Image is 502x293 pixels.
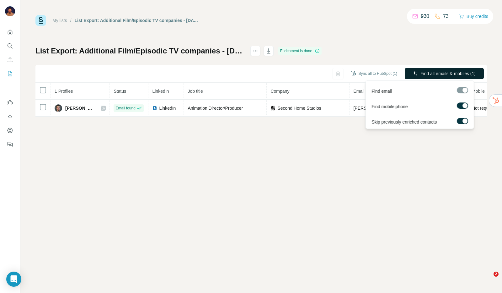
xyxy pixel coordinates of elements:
span: Mobile [472,89,485,94]
span: LinkedIn [159,105,176,111]
span: Company [270,89,289,94]
li: / [70,17,72,24]
span: Not requested [472,106,499,111]
span: 1 Profiles [55,89,73,94]
button: My lists [5,68,15,79]
span: Find email [371,88,392,94]
button: Use Surfe API [5,111,15,122]
span: Email found [115,105,135,111]
span: Animation Director/Producer [188,106,243,111]
span: Find mobile phone [371,103,408,110]
span: Skip previously enriched contacts [371,119,437,125]
span: Status [114,89,126,94]
img: Surfe Logo [35,15,46,26]
span: Job title [188,89,203,94]
h1: List Export: Additional Film/Episodic TV companies - [DATE] 12:39 [35,46,245,56]
img: Avatar [55,104,62,112]
button: Sync all to HubSpot (1) [347,69,402,78]
span: LinkedIn [152,89,169,94]
button: Find all emails & mobiles (1) [405,68,484,79]
span: [PERSON_NAME] [65,105,94,111]
p: 73 [443,13,449,20]
div: Enrichment is done [278,47,322,55]
div: Open Intercom Messenger [6,272,21,287]
button: Search [5,40,15,52]
span: [PERSON_NAME][EMAIL_ADDRESS][DOMAIN_NAME] [353,106,464,111]
p: 930 [421,13,429,20]
div: List Export: Additional Film/Episodic TV companies - [DATE] 12:39 [75,17,199,24]
img: LinkedIn logo [152,106,157,111]
button: Feedback [5,139,15,150]
span: Find all emails & mobiles (1) [420,70,476,77]
button: Buy credits [459,12,488,21]
button: Dashboard [5,125,15,136]
button: Enrich CSV [5,54,15,65]
iframe: Intercom live chat [481,272,496,287]
button: Quick start [5,26,15,38]
a: My lists [52,18,67,23]
button: Use Surfe on LinkedIn [5,97,15,108]
span: Email [353,89,364,94]
img: company-logo [270,106,275,111]
button: actions [250,46,260,56]
span: Second Home Studios [277,105,321,111]
img: Avatar [5,6,15,16]
span: 2 [494,272,499,277]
